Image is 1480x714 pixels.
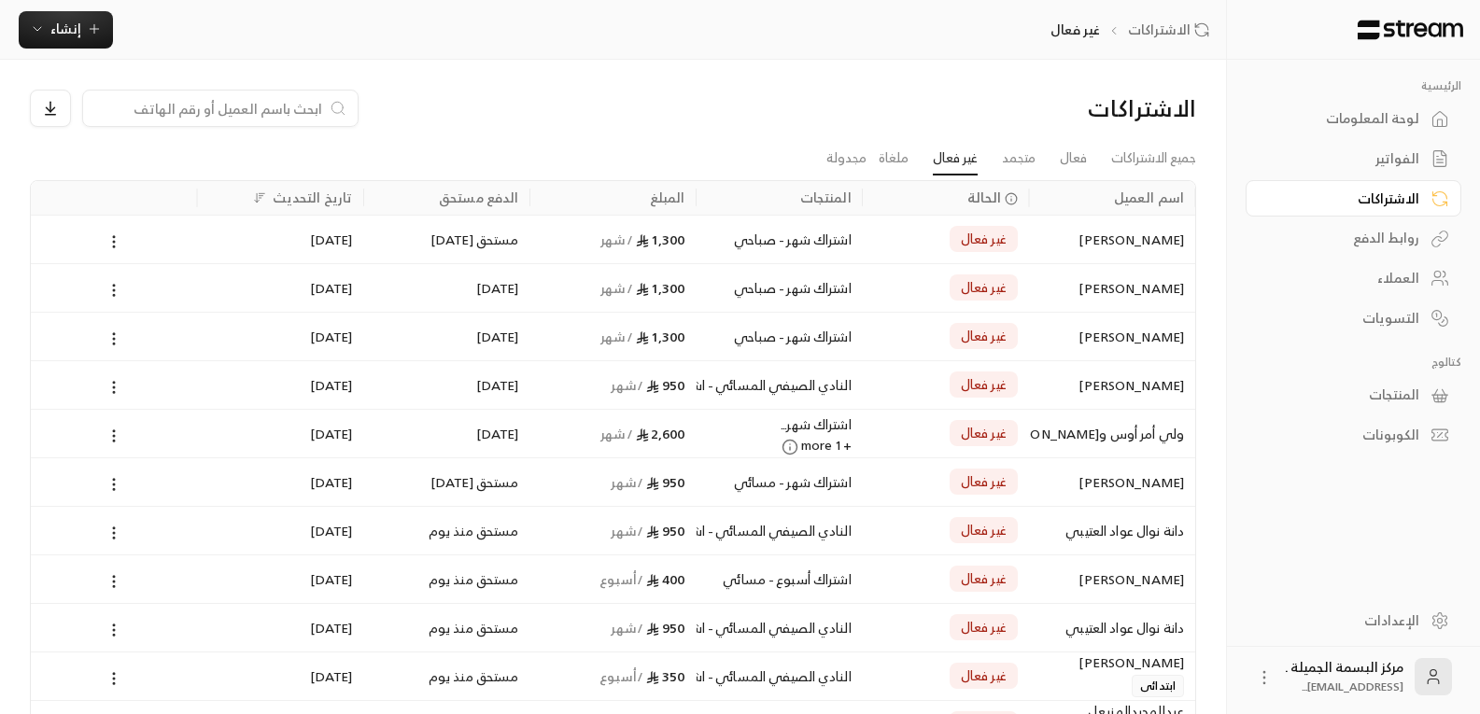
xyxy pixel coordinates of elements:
[439,186,518,209] div: الدفع مستحق
[208,264,352,312] div: [DATE]
[1269,385,1419,404] div: المنتجات
[541,264,684,312] div: 1,300
[961,618,1007,637] span: غير فعال
[961,375,1007,394] span: غير فعال
[1285,658,1403,695] div: مركز البسمة الجميلة .
[1302,677,1403,696] span: [EMAIL_ADDRESS]...
[541,216,684,263] div: 1,300
[708,414,852,435] div: اشتراك شهر...
[933,142,978,175] a: غير فعال
[208,555,352,603] div: [DATE]
[1246,602,1461,638] a: الإعدادات
[961,278,1007,297] span: غير فعال
[1269,229,1419,247] div: روابط الدفع
[374,604,518,651] div: مستحق منذ يوم
[19,11,113,49] button: إنشاء
[374,458,518,506] div: مستحق [DATE]
[708,216,852,263] div: اشتراك شهر - صباحي
[708,507,852,554] div: النادي الصيفي المسائي - اشتراك شهري
[1040,313,1184,360] div: [PERSON_NAME]
[208,652,352,700] div: [DATE]
[1269,426,1419,444] div: الكوبونات
[208,216,352,263] div: [DATE]
[541,410,684,457] div: 2,600
[1246,78,1461,93] p: الرئيسية
[208,361,352,409] div: [DATE]
[967,188,1002,207] span: الحالة
[1269,611,1419,630] div: الإعدادات
[541,458,684,506] div: 950
[1246,417,1461,454] a: الكوبونات
[961,521,1007,539] span: غير فعال
[541,361,684,409] div: 950
[541,507,684,554] div: 950
[961,569,1007,588] span: غير فعال
[374,652,518,700] div: مستحق منذ يوم
[1132,675,1184,697] span: ابتدائى
[1269,149,1419,168] div: الفواتير
[708,555,852,603] div: اشتراك أسبوع - مسائي
[208,458,352,506] div: [DATE]
[208,410,352,457] div: [DATE]
[961,230,1007,248] span: غير فعال
[708,652,852,700] div: النادي الصيفي المسائي - اشتراك أسبوعي
[541,555,684,603] div: 400
[1050,21,1217,39] nav: breadcrumb
[1246,355,1461,370] p: كتالوج
[600,422,633,445] span: / شهر
[1269,109,1419,128] div: لوحة المعلومات
[1040,410,1184,457] div: ولي أمر أوس و[PERSON_NAME]
[374,410,518,457] div: [DATE]
[600,276,633,300] span: / شهر
[708,361,852,409] div: النادي الصيفي المسائي - اشتراك شهري
[1040,604,1184,651] div: دانة نوال عواد العتيبي
[918,93,1196,123] div: الاشتراكات
[208,313,352,360] div: [DATE]
[599,665,643,688] span: / أسبوع
[708,264,852,312] div: اشتراك شهر - صباحي
[1040,555,1184,603] div: [PERSON_NAME]
[374,361,518,409] div: [DATE]
[1040,458,1184,506] div: [PERSON_NAME]
[708,458,852,506] div: اشتراك شهر - مسائي
[611,616,643,639] span: / شهر
[961,327,1007,345] span: غير فعال
[611,519,643,542] span: / شهر
[374,216,518,263] div: مستحق [DATE]
[600,228,633,251] span: / شهر
[600,325,633,348] span: / شهر
[1269,269,1419,287] div: العملاء
[374,264,518,312] div: [DATE]
[708,414,852,456] span: +1 more
[1246,220,1461,257] a: روابط الدفع
[541,313,684,360] div: 1,300
[1114,186,1184,209] div: اسم العميل
[1111,142,1196,175] a: جميع الاشتراكات
[1040,652,1184,673] div: [PERSON_NAME]
[1128,21,1217,39] a: الاشتراكات
[1040,264,1184,312] div: [PERSON_NAME]
[374,507,518,554] div: مستحق منذ يوم
[541,652,684,700] div: 350
[1269,189,1419,208] div: الاشتراكات
[1246,300,1461,336] a: التسويات
[599,567,643,591] span: / أسبوع
[1246,180,1461,217] a: الاشتراكات
[50,17,81,40] span: إنشاء
[273,186,353,209] div: تاريخ التحديث
[708,604,852,651] div: النادي الصيفي المسائي - اشتراك شهري
[248,187,271,209] button: Sort
[1002,142,1036,175] a: متجمد
[1246,260,1461,297] a: العملاء
[961,666,1007,685] span: غير فعال
[1356,20,1465,40] img: Logo
[1269,309,1419,328] div: التسويات
[1040,507,1184,554] div: دانة نوال عواد العتيبي
[800,186,852,209] div: المنتجات
[208,604,352,651] div: [DATE]
[208,507,352,554] div: [DATE]
[541,604,684,651] div: 950
[961,472,1007,491] span: غير فعال
[879,142,909,175] a: ملغاة
[1246,101,1461,137] a: لوحة المعلومات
